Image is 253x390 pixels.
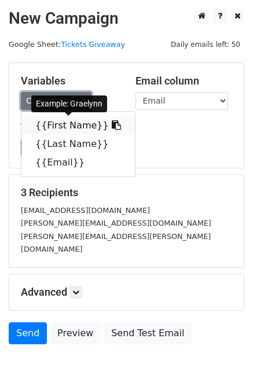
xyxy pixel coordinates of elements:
small: Google Sheet: [9,40,125,49]
small: [EMAIL_ADDRESS][DOMAIN_NAME] [21,206,150,215]
h5: 3 Recipients [21,186,232,199]
a: {{Last Name}} [21,135,135,153]
h5: Email column [135,75,233,87]
a: Copy/paste... [21,92,91,110]
a: Preview [50,322,101,344]
h5: Variables [21,75,118,87]
a: Send Test Email [104,322,192,344]
a: Daily emails left: 50 [167,40,244,49]
a: Send [9,322,47,344]
a: {{First Name}} [21,116,135,135]
h5: Advanced [21,286,232,299]
a: Tickets Giveaway [61,40,125,49]
iframe: Chat Widget [195,334,253,390]
a: {{Email}} [21,153,135,172]
span: Daily emails left: 50 [167,38,244,51]
small: [PERSON_NAME][EMAIL_ADDRESS][PERSON_NAME][DOMAIN_NAME] [21,232,211,254]
h2: New Campaign [9,9,244,28]
small: [PERSON_NAME][EMAIL_ADDRESS][DOMAIN_NAME] [21,219,211,227]
div: Example: Graelynn [31,95,107,112]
